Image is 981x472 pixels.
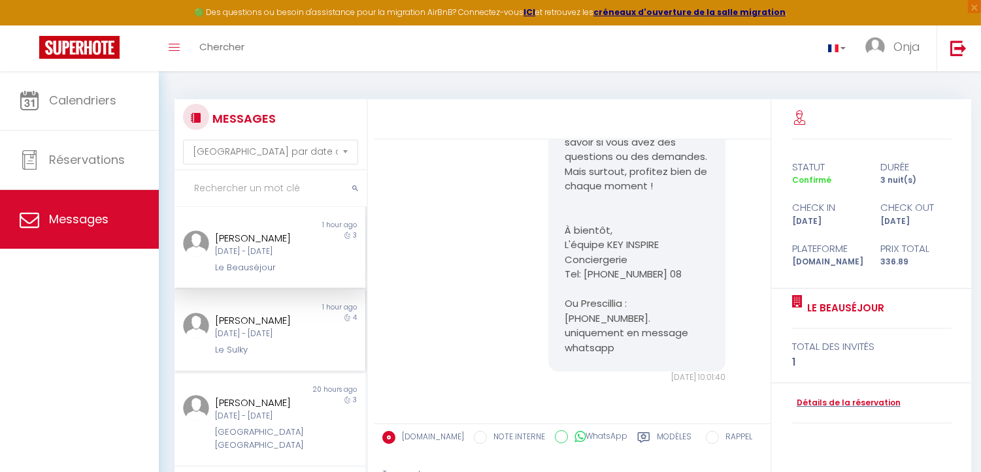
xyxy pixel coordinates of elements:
[215,261,309,274] div: Le Beauséjour
[593,7,786,18] a: créneaux d'ouverture de la salle migration
[353,230,357,240] span: 3
[657,431,691,447] label: Modèles
[215,426,309,452] div: [GEOGRAPHIC_DATA] [GEOGRAPHIC_DATA]
[872,200,960,215] div: check out
[568,430,627,445] label: WhatsApp
[190,25,254,71] a: Chercher
[784,241,872,257] div: Plateforme
[215,395,309,411] div: [PERSON_NAME]
[215,343,309,356] div: Le Sulky
[872,215,960,228] div: [DATE]
[49,211,108,227] span: Messages
[183,395,209,421] img: ...
[565,120,709,194] p: N'hésitez pas à nous faire savoir si vous avez des questions ou des demandes. Mais surtout, profi...
[872,256,960,268] div: 336.89
[803,300,884,316] a: Le Beauséjour
[395,431,464,445] label: [DOMAIN_NAME]
[565,238,709,296] p: L'équipe KEY INSPIRE Conciergerie Tel: [PHONE_NUMBER] 08
[548,371,725,384] div: [DATE] 10:01:40
[792,354,952,370] div: 1
[792,339,952,354] div: total des invités
[49,92,116,108] span: Calendriers
[872,159,960,175] div: durée
[215,328,309,340] div: [DATE] - [DATE]
[215,245,309,258] div: [DATE] - [DATE]
[10,5,50,44] button: Ouvrir le widget de chat LiveChat
[872,241,960,257] div: Prix total
[784,159,872,175] div: statut
[784,215,872,228] div: [DATE]
[215,313,309,328] div: [PERSON_NAME]
[199,40,244,54] span: Chercher
[183,230,209,257] img: ...
[893,39,920,55] span: Onja
[524,7,535,18] a: ICI
[719,431,752,445] label: RAPPEL
[183,313,209,339] img: ...
[872,174,960,187] div: 3 nuit(s)
[215,230,309,246] div: [PERSON_NAME]
[270,302,365,313] div: 1 hour ago
[209,104,276,133] h3: MESSAGES
[49,151,125,168] span: Réservations
[353,395,357,405] span: 3
[215,410,309,422] div: [DATE] - [DATE]
[856,25,937,71] a: ... Onja
[270,220,365,230] div: 1 hour ago
[175,170,367,207] input: Rechercher un mot clé
[784,256,872,268] div: [DOMAIN_NAME]
[39,36,120,59] img: Super Booking
[270,385,365,395] div: 20 hours ago
[487,431,545,445] label: NOTE INTERNE
[565,296,709,355] p: Ou Prescillia : [PHONE_NUMBER]. uniquement en message whatsapp
[353,313,357,323] span: 4
[784,200,872,215] div: check in
[792,174,831,185] span: Confirmé
[565,223,709,238] p: À bientôt,
[865,37,885,57] img: ...
[950,40,967,56] img: logout
[792,397,901,409] a: Détails de la réservation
